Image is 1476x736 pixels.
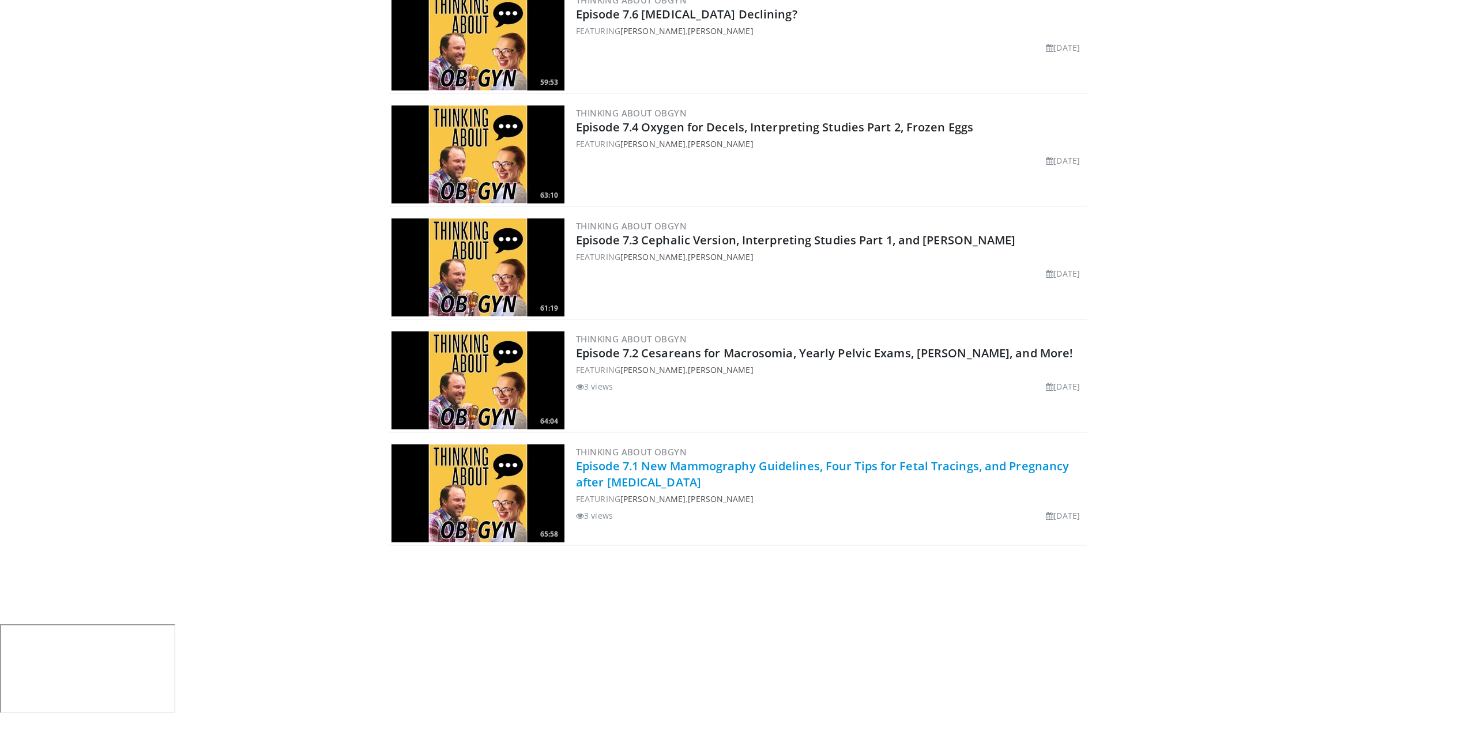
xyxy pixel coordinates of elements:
img: b6cb6865-fa59-4613-9f1a-4c570e4ea704.300x170_q85_crop-smart_upscale.jpg [391,218,564,316]
a: [PERSON_NAME] [688,25,753,36]
a: [PERSON_NAME] [688,138,753,149]
a: 61:19 [391,218,564,316]
div: FEATURING , [576,25,1085,37]
a: 65:58 [391,444,564,542]
a: 64:04 [391,331,564,429]
a: [PERSON_NAME] [620,138,686,149]
img: 03a7b712-af75-49da-8401-a74c7e75c0d6.300x170_q85_crop-smart_upscale.jpg [391,331,564,429]
a: THINKING ABOUT OBGYN [576,107,687,119]
div: FEATURING , [576,138,1085,150]
span: 64:04 [537,416,562,426]
a: 63:10 [391,105,564,203]
a: [PERSON_NAME] [620,493,686,504]
a: [PERSON_NAME] [688,251,753,262]
li: 3 views [576,509,613,522]
a: THINKING ABOUT OBGYN [576,446,687,458]
a: [PERSON_NAME] [620,364,686,375]
li: [DATE] [1046,380,1080,392]
span: 59:53 [537,77,562,88]
a: THINKING ABOUT OBGYN [576,333,687,345]
a: [PERSON_NAME] [620,251,686,262]
a: Episode 7.6 [MEDICAL_DATA] Declining? [576,6,797,22]
div: FEATURING , [576,364,1085,376]
li: [DATE] [1046,41,1080,54]
span: 63:10 [537,190,562,201]
li: 3 views [576,380,613,392]
a: Episode 7.1 New Mammography Guidelines, Four Tips for Fetal Tracings, and Pregnancy after [MEDICA... [576,458,1069,490]
a: THINKING ABOUT OBGYN [576,220,687,232]
a: [PERSON_NAME] [688,364,753,375]
img: cd45b46d-d1e3-493c-9fa1-158e9c7aa295.300x170_q85_crop-smart_upscale.jpg [391,444,564,542]
a: [PERSON_NAME] [688,493,753,504]
img: f8f75a27-5731-449f-82a4-9c031b99a90a.300x170_q85_crop-smart_upscale.jpg [391,105,564,203]
a: Episode 7.4 Oxygen for Decels, Interpreting Studies Part 2, Frozen Eggs [576,119,973,135]
a: [PERSON_NAME] [620,25,686,36]
li: [DATE] [1046,154,1080,167]
span: 65:58 [537,529,562,539]
li: [DATE] [1046,267,1080,280]
span: 61:19 [537,303,562,314]
a: Episode 7.3 Cephalic Version, Interpreting Studies Part 1, and [PERSON_NAME] [576,232,1016,248]
li: [DATE] [1046,509,1080,522]
div: FEATURING , [576,493,1085,505]
div: FEATURING , [576,251,1085,263]
a: Episode 7.2 Cesareans for Macrosomia, Yearly Pelvic Exams, [PERSON_NAME], and More! [576,345,1073,361]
